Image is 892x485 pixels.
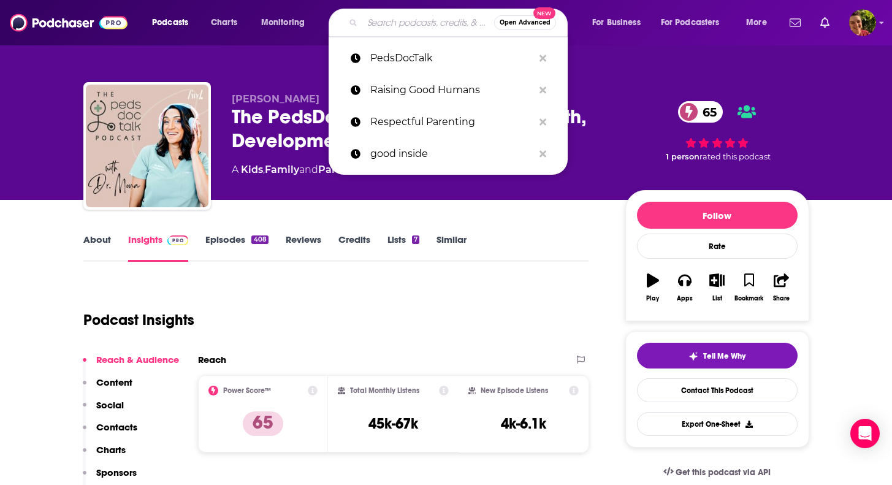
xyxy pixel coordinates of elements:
span: Monitoring [261,14,305,31]
h2: Power Score™ [223,386,271,395]
img: User Profile [849,9,876,36]
a: Raising Good Humans [329,74,568,106]
span: 65 [690,101,723,123]
a: Show notifications dropdown [815,12,834,33]
p: Reach & Audience [96,354,179,365]
p: Contacts [96,421,137,433]
a: Charts [203,13,245,32]
div: Apps [677,295,693,302]
div: 408 [251,235,268,244]
button: open menu [253,13,321,32]
a: Reviews [286,234,321,262]
p: 65 [243,411,283,436]
div: Rate [637,234,798,259]
a: Parenting [318,164,370,175]
span: and [299,164,318,175]
button: Apps [669,265,701,310]
button: List [701,265,733,310]
p: good inside [370,138,533,170]
a: Family [265,164,299,175]
button: tell me why sparkleTell Me Why [637,343,798,369]
div: Play [646,295,659,302]
h3: 4k-6.1k [501,414,546,433]
button: open menu [143,13,204,32]
a: Similar [436,234,467,262]
span: Get this podcast via API [676,467,771,478]
a: Contact This Podcast [637,378,798,402]
span: Open Advanced [500,20,551,26]
div: Search podcasts, credits, & more... [340,9,579,37]
p: Social [96,399,124,411]
h2: New Episode Listens [481,386,548,395]
div: Bookmark [734,295,763,302]
button: open menu [653,13,738,32]
button: Charts [83,444,126,467]
a: good inside [329,138,568,170]
button: Content [83,376,132,399]
a: PedsDocTalk [329,42,568,74]
div: List [712,295,722,302]
p: Sponsors [96,467,137,478]
span: Charts [211,14,237,31]
h3: 45k-67k [368,414,418,433]
a: Episodes408 [205,234,268,262]
button: Contacts [83,421,137,444]
img: Podchaser - Follow, Share and Rate Podcasts [10,11,128,34]
h1: Podcast Insights [83,311,194,329]
div: 7 [412,235,419,244]
img: The PedsDocTalk Podcast: Child Health, Development & Parenting—From a Pediatrician Mom [86,85,208,207]
a: Kids [241,164,263,175]
button: Share [765,265,797,310]
a: About [83,234,111,262]
h2: Total Monthly Listens [350,386,419,395]
span: New [533,7,555,19]
div: 65 1 personrated this podcast [625,93,809,169]
button: Bookmark [733,265,765,310]
div: A podcast [232,162,409,177]
a: 65 [678,101,723,123]
a: Show notifications dropdown [785,12,806,33]
input: Search podcasts, credits, & more... [362,13,494,32]
div: Share [773,295,790,302]
button: open menu [738,13,782,32]
button: Play [637,265,669,310]
span: [PERSON_NAME] [232,93,319,105]
a: InsightsPodchaser Pro [128,234,189,262]
span: rated this podcast [699,152,771,161]
h2: Reach [198,354,226,365]
a: Credits [338,234,370,262]
span: For Podcasters [661,14,720,31]
button: Reach & Audience [83,354,179,376]
span: More [746,14,767,31]
a: Lists7 [387,234,419,262]
button: Show profile menu [849,9,876,36]
button: Follow [637,202,798,229]
img: tell me why sparkle [688,351,698,361]
span: 1 person [666,152,699,161]
span: , [263,164,265,175]
button: open menu [584,13,656,32]
p: Content [96,376,132,388]
p: Respectful Parenting [370,106,533,138]
div: Open Intercom Messenger [850,419,880,448]
button: Open AdvancedNew [494,15,556,30]
img: Podchaser Pro [167,235,189,245]
p: Charts [96,444,126,456]
span: Tell Me Why [703,351,745,361]
a: Respectful Parenting [329,106,568,138]
span: Logged in as Marz [849,9,876,36]
button: Export One-Sheet [637,412,798,436]
span: Podcasts [152,14,188,31]
span: For Business [592,14,641,31]
p: Raising Good Humans [370,74,533,106]
button: Social [83,399,124,422]
p: PedsDocTalk [370,42,533,74]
